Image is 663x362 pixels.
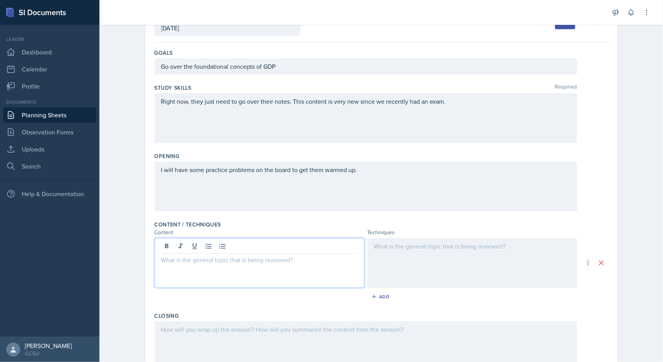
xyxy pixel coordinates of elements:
[3,78,96,94] a: Profile
[161,97,571,106] p: Right now, they just need to go over their notes. This content is very new since we recently had ...
[3,141,96,157] a: Uploads
[3,44,96,60] a: Dashboard
[155,84,191,92] label: Study Skills
[155,312,179,320] label: Closing
[161,62,571,71] p: Go over the foundational concepts of GDP
[155,49,173,57] label: Goals
[161,165,571,174] p: I will have some practice problems on the board to get them warmed up.
[3,61,96,77] a: Calendar
[369,291,394,303] button: Add
[3,158,96,174] a: Search
[367,228,577,237] div: Techniques
[155,228,364,237] div: Content
[155,221,221,228] label: Content / Techniques
[373,294,390,300] div: Add
[155,152,179,160] label: Opening
[3,124,96,140] a: Observation Forms
[3,36,96,43] div: Leader
[3,99,96,106] div: Documents
[3,107,96,123] a: Planning Sheets
[25,350,72,357] div: GCSU
[3,186,96,202] div: Help & Documentation
[25,342,72,350] div: [PERSON_NAME]
[555,84,577,92] span: Required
